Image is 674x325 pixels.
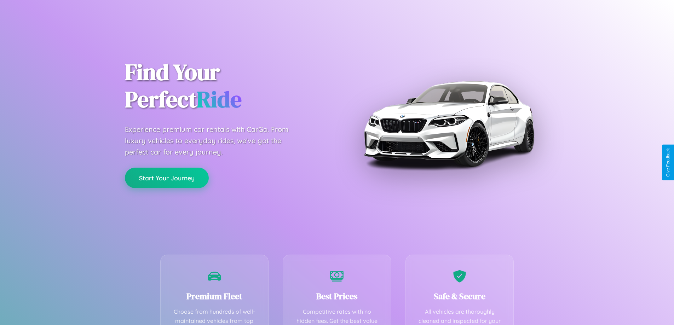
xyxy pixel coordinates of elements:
h3: Best Prices [294,290,380,302]
h1: Find Your Perfect [125,59,327,113]
div: Give Feedback [666,148,670,177]
span: Ride [197,84,242,115]
h3: Safe & Secure [416,290,503,302]
button: Start Your Journey [125,168,209,188]
h3: Premium Fleet [171,290,258,302]
img: Premium BMW car rental vehicle [360,35,537,212]
p: Experience premium car rentals with CarGo. From luxury vehicles to everyday rides, we've got the ... [125,124,302,158]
